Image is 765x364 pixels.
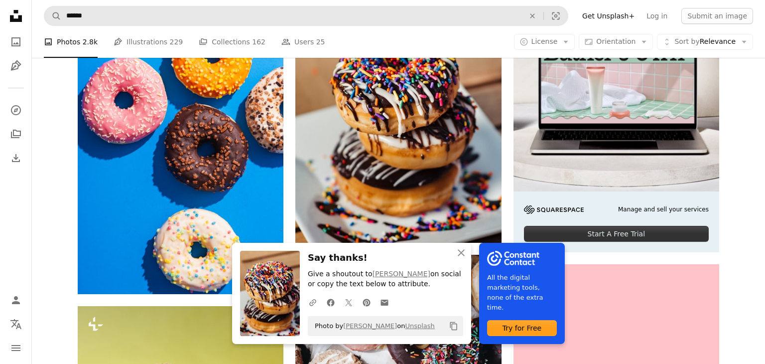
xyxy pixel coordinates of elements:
span: 25 [316,36,325,47]
a: Illustrations [6,56,26,76]
span: Photo by on [310,318,435,334]
form: Find visuals sitewide [44,6,568,26]
button: Sort byRelevance [657,34,753,50]
img: file-1705255347840-230a6ab5bca9image [524,205,584,214]
a: Explore [6,100,26,120]
a: [PERSON_NAME] [373,270,430,278]
a: Users 25 [281,26,325,58]
button: Visual search [544,6,568,25]
span: 162 [252,36,265,47]
button: Orientation [579,34,653,50]
a: Download History [6,148,26,168]
span: All the digital marketing tools, none of the extra time. [487,273,557,313]
button: Language [6,314,26,334]
a: Share on Pinterest [358,292,376,312]
span: Manage and sell your services [618,205,709,214]
p: Give a shoutout to on social or copy the text below to attribute. [308,269,463,289]
button: Clear [521,6,543,25]
a: Share over email [376,292,393,312]
span: Orientation [596,37,636,45]
a: Collections [6,124,26,144]
a: doughnut with toppings [295,109,501,118]
button: Copy to clipboard [445,318,462,335]
a: Log in / Sign up [6,290,26,310]
a: Collections 162 [199,26,265,58]
div: Start A Free Trial [524,226,709,242]
a: Photos [6,32,26,52]
a: Share on Facebook [322,292,340,312]
button: License [514,34,575,50]
a: Home — Unsplash [6,6,26,28]
a: Log in [640,8,673,24]
a: Unsplash [405,322,434,330]
div: Try for Free [487,320,557,336]
span: 229 [170,36,183,47]
span: License [531,37,558,45]
a: [PERSON_NAME] [343,322,397,330]
img: file-1754318165549-24bf788d5b37 [487,251,539,266]
h3: Say thanks! [308,251,463,265]
a: Get Unsplash+ [576,8,640,24]
a: All the digital marketing tools, none of the extra time.Try for Free [479,243,565,344]
button: Search Unsplash [44,6,61,25]
a: a group of four donuts sitting on top of a blue surface [78,135,283,144]
a: Share on Twitter [340,292,358,312]
button: Menu [6,338,26,358]
button: Submit an image [681,8,753,24]
span: Sort by [674,37,699,45]
span: Relevance [674,37,736,47]
a: Illustrations 229 [114,26,183,58]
